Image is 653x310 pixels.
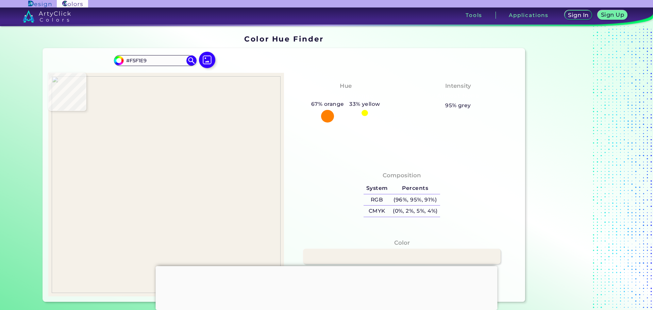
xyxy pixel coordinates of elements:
[28,1,51,7] img: ArtyClick Design logo
[602,12,623,17] h5: Sign Up
[383,170,421,180] h4: Composition
[186,55,197,66] img: icon search
[23,10,71,22] img: logo_artyclick_colors_white.svg
[364,194,390,206] h5: RGB
[390,206,440,217] h5: (0%, 2%, 5%, 4%)
[52,76,281,293] img: 16275fe1-e1e2-4add-9b46-9eb231c9c262
[244,34,323,44] h1: Color Hue Finder
[308,100,347,109] h5: 67% orange
[394,238,410,248] h4: Color
[599,11,626,19] a: Sign Up
[347,100,383,109] h5: 33% yellow
[340,81,352,91] h4: Hue
[566,11,591,19] a: Sign In
[390,194,440,206] h5: (96%, 95%, 91%)
[390,183,440,194] h5: Percents
[445,101,471,110] h5: 95% grey
[364,183,390,194] h5: System
[364,206,390,217] h5: CMYK
[466,13,482,18] h3: Tools
[445,81,471,91] h4: Intensity
[156,266,498,308] iframe: Advertisement
[434,92,482,100] h3: Almost None
[569,13,587,18] h5: Sign In
[123,56,187,65] input: type color..
[528,32,613,305] iframe: Advertisement
[509,13,549,18] h3: Applications
[199,52,215,68] img: icon picture
[315,92,376,100] h3: Yellowish Orange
